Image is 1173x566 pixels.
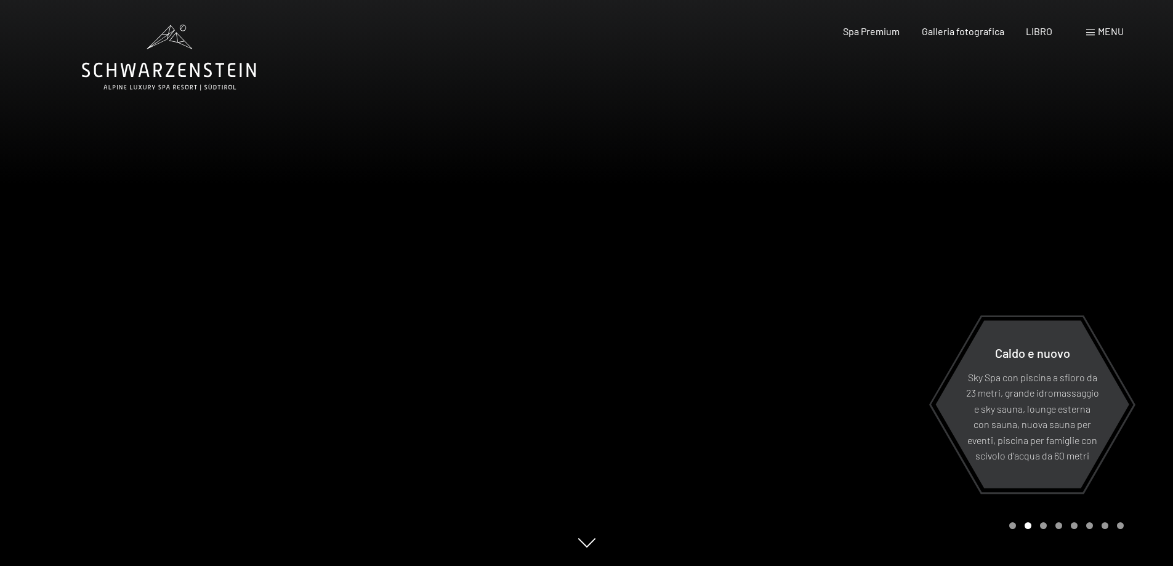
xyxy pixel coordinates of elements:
a: LIBRO [1026,25,1052,37]
div: Pagina 6 della giostra [1086,522,1093,529]
div: Carousel Page 2 (Current Slide) [1025,522,1031,529]
font: menu [1098,25,1124,37]
a: Spa Premium [843,25,900,37]
div: Carosello Pagina 7 [1102,522,1108,529]
a: Caldo e nuovo Sky Spa con piscina a sfioro da 23 metri, grande idromassaggio e sky sauna, lounge ... [935,320,1130,489]
div: Paginazione carosello [1005,522,1124,529]
font: Sky Spa con piscina a sfioro da 23 metri, grande idromassaggio e sky sauna, lounge esterna con sa... [966,371,1099,461]
div: Pagina 8 della giostra [1117,522,1124,529]
font: Caldo e nuovo [995,345,1070,360]
div: Pagina 5 della giostra [1071,522,1078,529]
div: Pagina 4 del carosello [1055,522,1062,529]
div: Carousel Page 1 [1009,522,1016,529]
div: Pagina 3 della giostra [1040,522,1047,529]
a: Galleria fotografica [922,25,1004,37]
